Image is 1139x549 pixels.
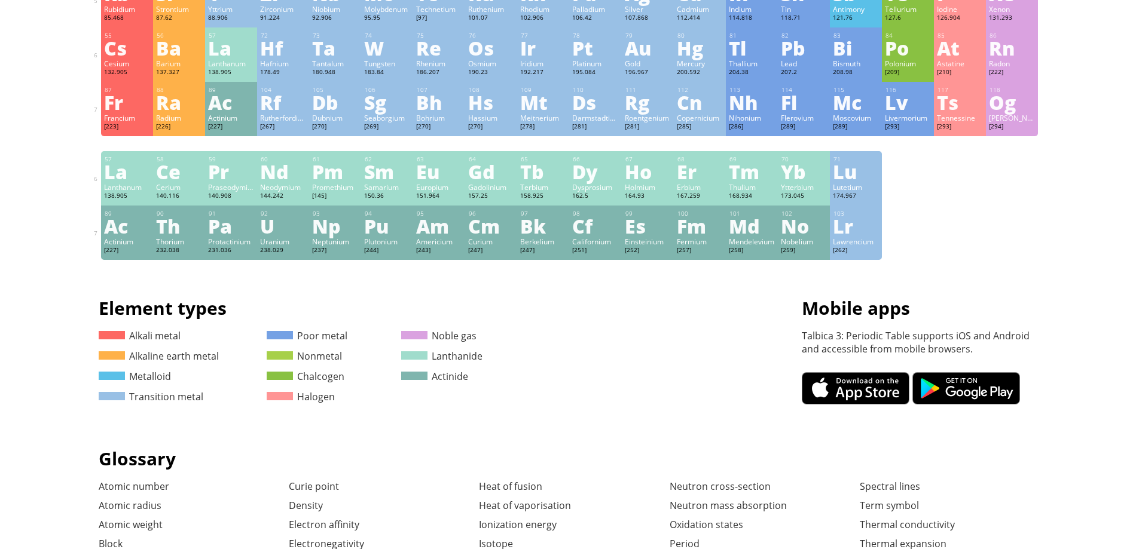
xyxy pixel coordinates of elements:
div: Au [625,38,671,57]
div: Roentgenium [625,113,671,122]
div: Nh [729,93,775,112]
div: Md [729,216,775,235]
div: Seaborgium [364,113,410,122]
a: Term symbol [860,499,919,512]
div: Meitnerium [520,113,566,122]
div: Praseodymium [208,182,254,192]
div: 158.925 [520,192,566,201]
div: Neodymium [260,182,306,192]
div: Palladium [572,4,618,14]
div: 89 [209,86,254,94]
div: Osmium [468,59,514,68]
a: Curie point [289,480,339,493]
div: 100 [677,210,723,217]
div: Gd [468,162,514,181]
div: 57 [105,155,150,163]
div: [278] [520,122,566,132]
div: [289] [833,122,879,132]
div: 88 [157,86,202,94]
div: Bohrium [416,113,462,122]
div: Ba [156,38,202,57]
div: Silver [625,4,671,14]
div: Hg [677,38,723,57]
div: [281] [572,122,618,132]
div: Actinium [208,113,254,122]
div: 89 [105,210,150,217]
div: Iridium [520,59,566,68]
div: Holmium [625,182,671,192]
div: 98 [573,210,618,217]
a: Heat of fusion [479,480,542,493]
div: Pr [208,162,254,181]
div: 85.468 [104,14,150,23]
div: Molybdenum [364,4,410,14]
div: Dy [572,162,618,181]
div: Am [416,216,462,235]
a: Poor metal [267,329,347,342]
div: 65 [521,155,566,163]
a: Lanthanide [401,349,483,363]
div: [267] [260,122,306,132]
div: 106 [365,86,410,94]
div: Bismuth [833,59,879,68]
a: Atomic number [99,480,169,493]
div: Fl [781,93,827,112]
div: [145] [312,192,358,201]
div: 115 [833,86,879,94]
div: 178.49 [260,68,306,78]
div: Ho [625,162,671,181]
div: Livermorium [885,113,931,122]
div: Sm [364,162,410,181]
div: 118.71 [781,14,827,23]
div: Tungsten [364,59,410,68]
a: Actinide [401,370,468,383]
div: [270] [468,122,514,132]
a: Neutron cross-section [670,480,771,493]
a: Ionization energy [479,518,557,531]
div: 138.905 [104,192,150,201]
div: 87 [105,86,150,94]
div: Niobium [312,4,358,14]
a: Metalloid [99,370,171,383]
div: Os [468,38,514,57]
div: 72 [261,32,306,39]
div: Lu [833,162,879,181]
div: Lead [781,59,827,68]
div: Hf [260,38,306,57]
div: 95.95 [364,14,410,23]
div: 95 [417,210,462,217]
div: La [208,38,254,57]
div: Ac [104,216,150,235]
div: Hassium [468,113,514,122]
div: 93 [313,210,358,217]
div: [293] [937,122,983,132]
div: Pt [572,38,618,57]
div: Erbium [677,182,723,192]
div: 94 [365,210,410,217]
div: U [260,216,306,235]
div: Ds [572,93,618,112]
div: [289] [781,122,827,132]
div: 196.967 [625,68,671,78]
div: Cesium [104,59,150,68]
div: Ytterbium [781,182,827,192]
div: 77 [521,32,566,39]
div: Tellurium [885,4,931,14]
div: Yb [781,162,827,181]
div: 208.98 [833,68,879,78]
div: 71 [833,155,879,163]
div: Fm [677,216,723,235]
div: Db [312,93,358,112]
div: Rhodium [520,4,566,14]
div: 62 [365,155,410,163]
div: 190.23 [468,68,514,78]
div: 110 [573,86,618,94]
div: 140.116 [156,192,202,201]
div: Iodine [937,4,983,14]
div: 116 [885,86,931,94]
div: 101 [729,210,775,217]
a: Noble gas [401,329,477,342]
div: Zirconium [260,4,306,14]
div: 87.62 [156,14,202,23]
div: 69 [729,155,775,163]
